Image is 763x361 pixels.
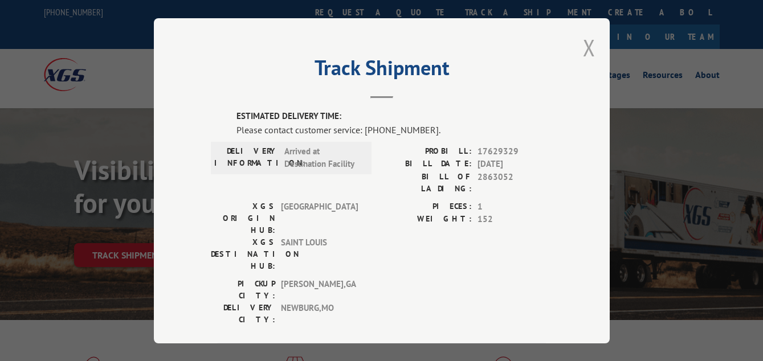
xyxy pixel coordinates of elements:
label: XGS DESTINATION HUB: [211,236,275,272]
label: XGS ORIGIN HUB: [211,200,275,236]
label: PROBILL: [382,145,472,158]
div: Please contact customer service: [PHONE_NUMBER]. [236,122,553,136]
span: [DATE] [478,158,553,171]
label: DELIVERY INFORMATION: [214,145,279,170]
span: 1 [478,200,553,213]
h2: Track Shipment [211,60,553,81]
label: WEIGHT: [382,213,472,226]
span: 152 [478,213,553,226]
span: [PERSON_NAME] , GA [281,277,358,301]
label: PICKUP CITY: [211,277,275,301]
span: 2863052 [478,170,553,194]
span: [GEOGRAPHIC_DATA] [281,200,358,236]
span: Arrived at Destination Facility [284,145,361,170]
span: 17629329 [478,145,553,158]
label: BILL OF LADING: [382,170,472,194]
label: DELIVERY CITY: [211,301,275,325]
label: BILL DATE: [382,158,472,171]
span: NEWBURG , MO [281,301,358,325]
label: ESTIMATED DELIVERY TIME: [236,110,553,123]
span: SAINT LOUIS [281,236,358,272]
button: Close modal [583,32,595,63]
label: PIECES: [382,200,472,213]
